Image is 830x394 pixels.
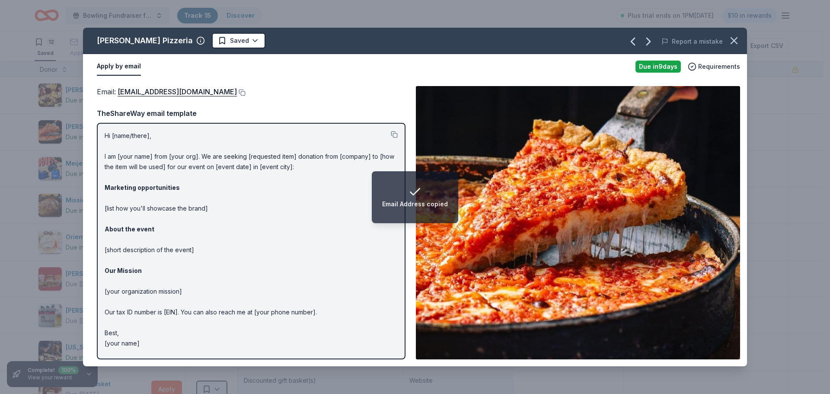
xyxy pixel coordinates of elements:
[118,86,237,97] a: [EMAIL_ADDRESS][DOMAIN_NAME]
[212,33,265,48] button: Saved
[661,36,723,47] button: Report a mistake
[635,61,681,73] div: Due in 9 days
[105,225,154,233] strong: About the event
[105,131,398,349] p: Hi [name/there], I am [your name] from [your org]. We are seeking [requested item] donation from ...
[105,267,142,274] strong: Our Mission
[105,184,180,191] strong: Marketing opportunities
[416,86,740,359] img: Image for Lou Malnati's Pizzeria
[382,199,448,209] div: Email Address copied
[698,61,740,72] span: Requirements
[97,34,193,48] div: [PERSON_NAME] Pizzeria
[97,58,141,76] button: Apply by email
[97,108,405,119] div: TheShareWay email template
[230,35,249,46] span: Saved
[688,61,740,72] button: Requirements
[97,87,237,96] span: Email :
